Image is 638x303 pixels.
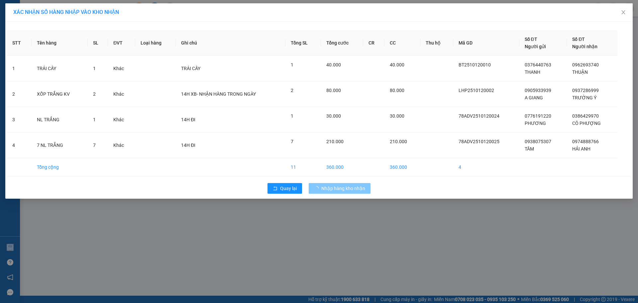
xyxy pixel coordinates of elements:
[390,88,404,93] span: 80.000
[181,91,256,97] span: 14H XB- NHẬN HÀNG TRONG NGÀY
[7,81,32,107] td: 2
[273,186,277,191] span: rollback
[525,113,551,119] span: 0776191220
[525,95,543,100] span: A GIANG
[321,158,363,176] td: 360.000
[525,37,537,42] span: Số ĐT
[326,139,344,144] span: 210.000
[459,139,499,144] span: 78ADV2510120025
[390,139,407,144] span: 210.000
[13,9,119,15] span: XÁC NHẬN SỐ HÀNG NHẬP VÀO KHO NHẬN
[525,146,534,151] span: TÂM
[326,62,341,67] span: 40.000
[572,139,599,144] span: 0974888766
[572,62,599,67] span: 0962693740
[32,107,87,133] td: NL TRẮNG
[572,113,599,119] span: 0386429970
[93,143,96,148] span: 7
[93,91,96,97] span: 2
[285,30,321,56] th: Tổng SL
[321,30,363,56] th: Tổng cước
[108,107,135,133] td: Khác
[363,30,384,56] th: CR
[108,81,135,107] td: Khác
[326,113,341,119] span: 30.000
[291,113,293,119] span: 1
[181,143,195,148] span: 14H ĐI
[326,88,341,93] span: 80.000
[108,133,135,158] td: Khác
[572,44,597,49] span: Người nhận
[32,30,87,56] th: Tên hàng
[181,117,195,122] span: 14H ĐI
[7,133,32,158] td: 4
[176,30,285,56] th: Ghi chú
[7,30,32,56] th: STT
[572,37,585,42] span: Số ĐT
[384,158,420,176] td: 360.000
[453,30,519,56] th: Mã GD
[572,146,590,151] span: HẢI ANH
[453,158,519,176] td: 4
[309,183,371,194] button: Nhập hàng kho nhận
[525,121,546,126] span: PHƯƠNG
[32,158,87,176] td: Tổng cộng
[384,30,420,56] th: CC
[572,88,599,93] span: 0937286999
[135,30,176,56] th: Loại hàng
[280,185,297,192] span: Quay lại
[459,88,494,93] span: LHP2510120002
[525,139,551,144] span: 0938075307
[32,133,87,158] td: 7 NL TRẮNG
[525,69,540,75] span: THANH
[7,56,32,81] td: 1
[32,81,87,107] td: XỐP TRẮNG KV
[572,121,601,126] span: CÔ PHƯỢNG
[390,62,404,67] span: 40.000
[525,88,551,93] span: 0905933939
[621,10,626,15] span: close
[614,3,633,22] button: Close
[291,62,293,67] span: 1
[181,66,200,71] span: TRÁI CÂY
[459,62,491,67] span: BT2510120010
[572,69,588,75] span: THUẬN
[267,183,302,194] button: rollbackQuay lại
[291,88,293,93] span: 2
[88,30,108,56] th: SL
[572,95,596,100] span: TRƯỜNG Ý
[93,117,96,122] span: 1
[93,66,96,71] span: 1
[108,56,135,81] td: Khác
[525,62,551,67] span: 0376440763
[32,56,87,81] td: TRÁI CÂY
[321,185,365,192] span: Nhập hàng kho nhận
[390,113,404,119] span: 30.000
[314,186,321,191] span: loading
[459,113,499,119] span: 78ADV2510120024
[525,44,546,49] span: Người gửi
[7,107,32,133] td: 3
[285,158,321,176] td: 11
[420,30,453,56] th: Thu hộ
[291,139,293,144] span: 7
[108,30,135,56] th: ĐVT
